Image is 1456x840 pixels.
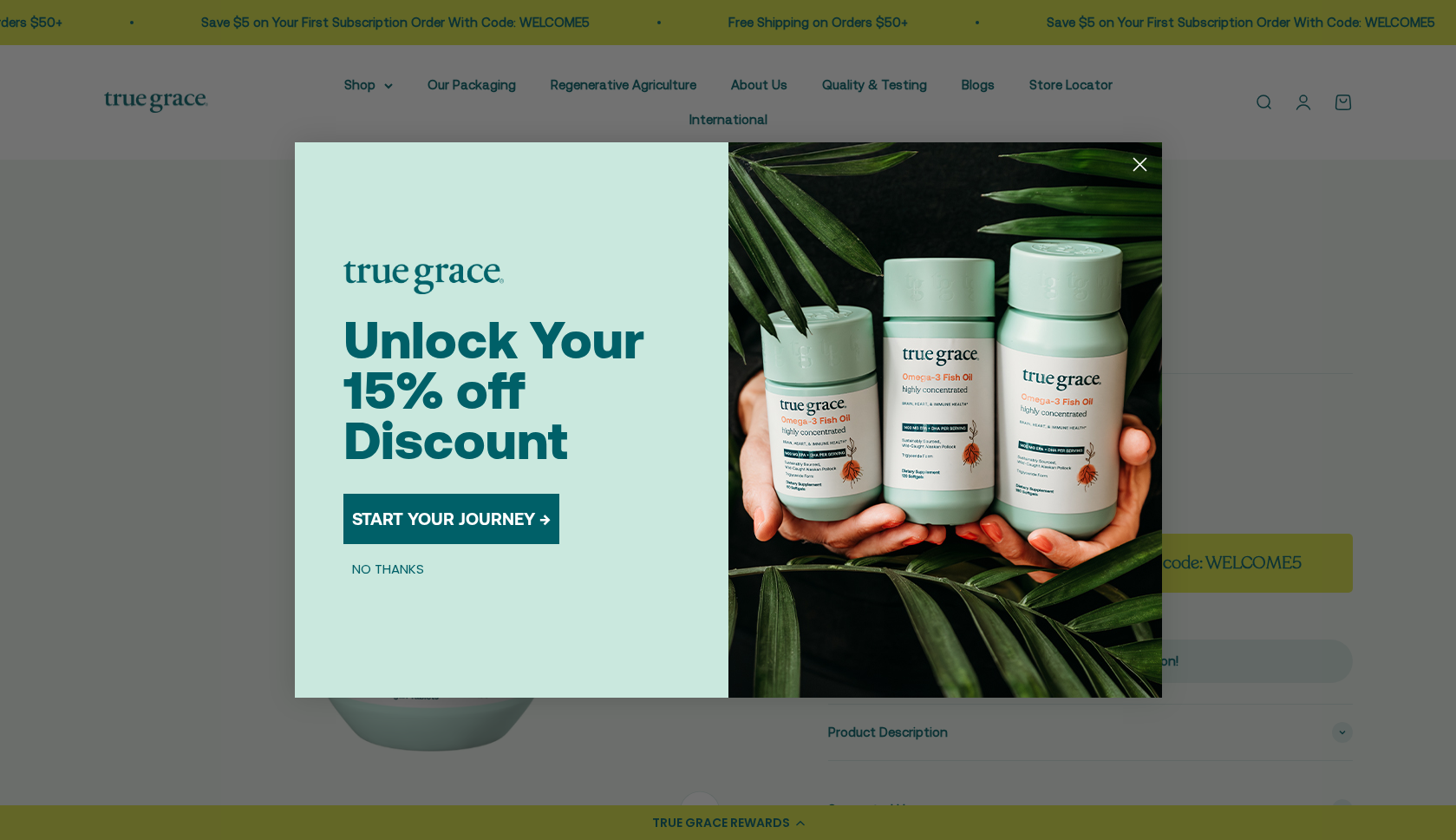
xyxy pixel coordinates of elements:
[343,494,559,544] button: START YOUR JOURNEY →
[343,310,644,470] span: Unlock Your 15% off Discount
[343,261,504,294] img: logo placeholder
[728,142,1162,698] img: 098727d5-50f8-4f9b-9554-844bb8da1403.jpeg
[343,558,433,579] button: NO THANKS
[1125,149,1155,180] button: Close dialog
